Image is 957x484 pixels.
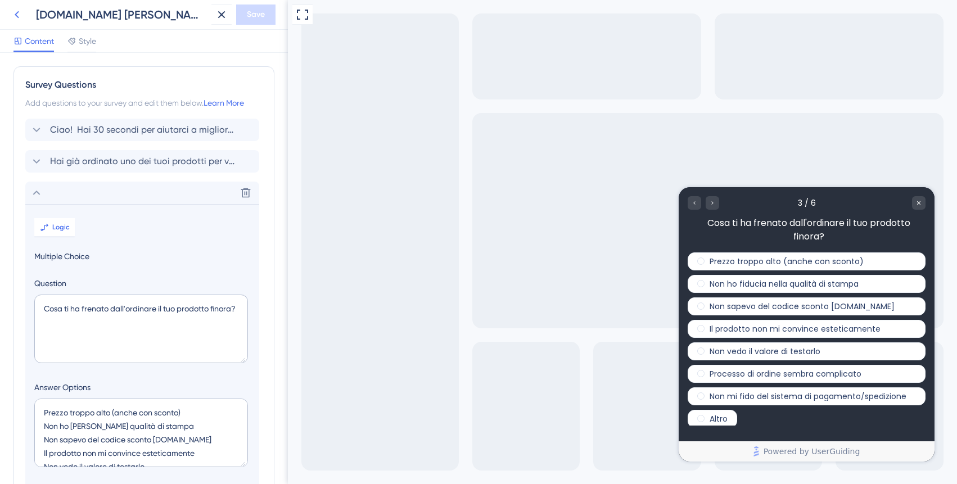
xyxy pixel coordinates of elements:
[50,123,236,137] span: Ciao! Hai 30 secondi per aiutarci a migliorare la tua esperienza?
[36,7,207,22] div: [DOMAIN_NAME] [PERSON_NAME] IT
[34,277,250,290] label: Question
[34,218,75,236] button: Logic
[52,223,70,232] span: Logic
[236,4,276,25] button: Save
[247,8,265,21] span: Save
[34,250,250,263] span: Multiple Choice
[34,399,248,467] textarea: Prezzo troppo alto (anche con sconto) Non ho [PERSON_NAME] qualità di stampa Non sapevo del codic...
[50,155,236,168] span: Hai già ordinato uno dei tuoi prodotti per vedere come viene?
[79,34,96,48] span: Style
[25,34,54,48] span: Content
[34,381,250,394] label: Answer Options
[25,96,263,110] div: Add questions to your survey and edit them below.
[391,187,647,462] iframe: UserGuiding Survey
[204,98,244,107] a: Learn More
[34,295,248,363] textarea: Cosa ti ha frenato dall'ordinare il tuo prodotto finora?
[25,78,263,92] div: Survey Questions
